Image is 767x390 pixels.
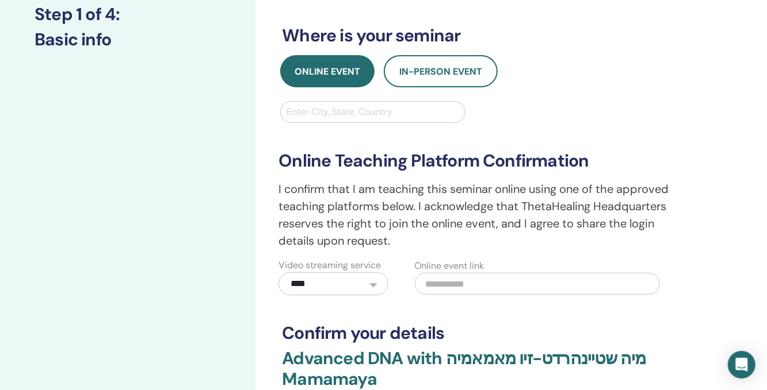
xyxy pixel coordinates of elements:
[295,65,360,78] span: Online Event
[278,180,669,249] p: I confirm that I am teaching this seminar online using one of the approved teaching platforms bel...
[282,323,666,343] h3: Confirm your details
[278,258,381,272] label: Video streaming service
[282,25,666,46] h3: Where is your seminar
[415,259,484,273] label: Online event link
[35,29,221,50] h3: Basic info
[728,351,755,379] div: Open Intercom Messenger
[384,55,498,87] button: In-Person Event
[399,65,482,78] span: In-Person Event
[35,4,221,25] h3: Step 1 of 4 :
[280,55,375,87] button: Online Event
[278,150,669,171] h3: Online Teaching Platform Confirmation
